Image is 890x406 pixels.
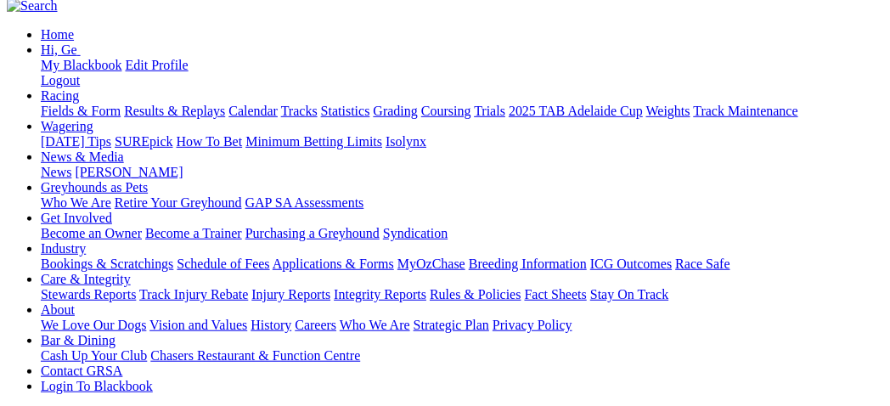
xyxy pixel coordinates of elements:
[41,348,147,363] a: Cash Up Your Club
[646,104,690,118] a: Weights
[41,88,79,103] a: Racing
[397,257,465,271] a: MyOzChase
[145,226,242,240] a: Become a Trainer
[41,318,883,333] div: About
[41,134,111,149] a: [DATE] Tips
[41,257,883,272] div: Industry
[525,287,587,302] a: Fact Sheets
[469,257,587,271] a: Breeding Information
[41,73,80,87] a: Logout
[41,287,136,302] a: Stewards Reports
[414,318,489,332] a: Strategic Plan
[41,364,122,378] a: Contact GRSA
[295,318,336,332] a: Careers
[273,257,394,271] a: Applications & Forms
[374,104,418,118] a: Grading
[251,318,291,332] a: History
[245,226,380,240] a: Purchasing a Greyhound
[41,58,883,88] div: Hi, Ge
[139,287,248,302] a: Track Injury Rebate
[41,379,153,393] a: Login To Blackbook
[41,42,81,57] a: Hi, Ge
[41,104,121,118] a: Fields & Form
[177,134,243,149] a: How To Bet
[41,149,124,164] a: News & Media
[41,226,883,241] div: Get Involved
[590,257,672,271] a: ICG Outcomes
[41,226,142,240] a: Become an Owner
[41,195,883,211] div: Greyhounds as Pets
[41,195,111,210] a: Who We Are
[493,318,572,332] a: Privacy Policy
[41,257,173,271] a: Bookings & Scratchings
[41,119,93,133] a: Wagering
[126,58,189,72] a: Edit Profile
[281,104,318,118] a: Tracks
[177,257,269,271] a: Schedule of Fees
[386,134,426,149] a: Isolynx
[41,318,146,332] a: We Love Our Dogs
[675,257,729,271] a: Race Safe
[41,272,131,286] a: Care & Integrity
[41,104,883,119] div: Racing
[75,165,183,179] a: [PERSON_NAME]
[474,104,505,118] a: Trials
[245,134,382,149] a: Minimum Betting Limits
[430,287,521,302] a: Rules & Policies
[115,134,172,149] a: SUREpick
[421,104,471,118] a: Coursing
[150,348,360,363] a: Chasers Restaurant & Function Centre
[41,333,115,347] a: Bar & Dining
[124,104,225,118] a: Results & Replays
[41,287,883,302] div: Care & Integrity
[41,42,77,57] span: Hi, Ge
[509,104,643,118] a: 2025 TAB Adelaide Cup
[41,27,74,42] a: Home
[694,104,798,118] a: Track Maintenance
[149,318,247,332] a: Vision and Values
[334,287,426,302] a: Integrity Reports
[590,287,668,302] a: Stay On Track
[251,287,330,302] a: Injury Reports
[41,211,112,225] a: Get Involved
[321,104,370,118] a: Statistics
[41,180,148,195] a: Greyhounds as Pets
[245,195,364,210] a: GAP SA Assessments
[41,165,883,180] div: News & Media
[340,318,410,332] a: Who We Are
[41,348,883,364] div: Bar & Dining
[41,134,883,149] div: Wagering
[41,58,122,72] a: My Blackbook
[228,104,278,118] a: Calendar
[41,241,86,256] a: Industry
[41,302,75,317] a: About
[41,165,71,179] a: News
[115,195,242,210] a: Retire Your Greyhound
[383,226,448,240] a: Syndication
